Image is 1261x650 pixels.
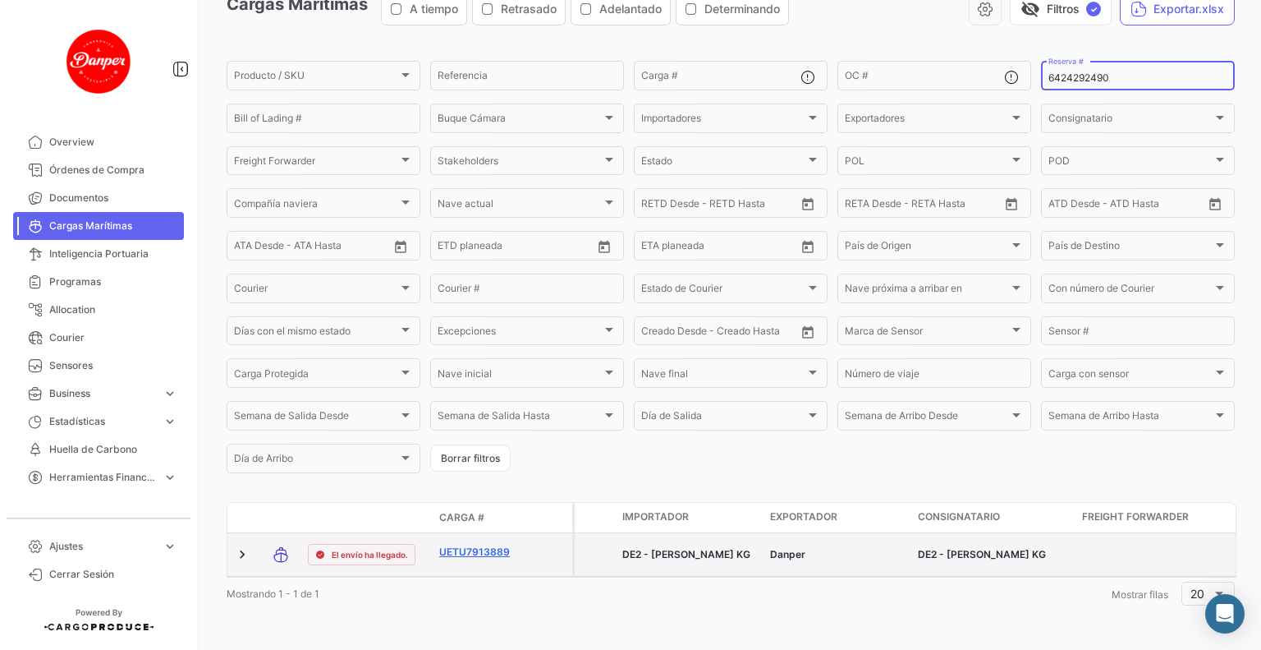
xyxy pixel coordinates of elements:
[227,588,319,600] span: Mostrando 1 - 1 de 1
[999,191,1024,216] button: Open calendar
[13,156,184,184] a: Órdenes de Compra
[13,352,184,380] a: Sensores
[234,72,398,84] span: Producto / SKU
[332,548,408,561] span: El envío ha llegado.
[592,234,617,259] button: Open calendar
[1048,115,1213,127] span: Consignatario
[430,445,511,472] button: Borrar filtros
[575,503,616,532] datatable-header-cell: Carga Protegida
[163,539,177,554] span: expand_more
[911,503,1075,532] datatable-header-cell: Consignatario
[388,234,413,259] button: Open calendar
[438,158,602,169] span: Stakeholders
[918,509,1000,524] span: Consignatario
[57,20,140,102] img: danper-logo.png
[845,115,1009,127] span: Exportadores
[49,470,156,485] span: Herramientas Financieras
[501,1,557,17] span: Retrasado
[845,158,1009,169] span: POL
[479,242,553,254] input: Hasta
[1048,413,1213,424] span: Semana de Arribo Hasta
[438,242,467,254] input: Desde
[1082,509,1189,524] span: Freight Forwarder
[234,546,250,563] a: Expand/Collapse Row
[1048,371,1213,382] span: Carga con sensor
[682,200,756,211] input: Hasta
[13,212,184,240] a: Cargas Marítimas
[234,200,398,211] span: Compañía naviera
[845,328,1009,339] span: Marca de Sensor
[845,200,874,211] input: Desde
[13,128,184,156] a: Overview
[439,545,525,560] a: UETU7913889
[796,234,820,259] button: Open calendar
[641,242,671,254] input: Desde
[1203,191,1227,216] button: Open calendar
[641,285,805,297] span: Estado de Courier
[641,371,805,382] span: Nave final
[622,548,750,560] span: DE2 - I. SCHROEDER KG
[770,509,837,524] span: Exportador
[49,302,177,317] span: Allocation
[410,1,458,17] span: A tiempo
[301,511,433,524] datatable-header-cell: Estado de Envio
[49,135,177,150] span: Overview
[438,115,602,127] span: Buque Cámara
[918,548,1046,560] span: DE2 - I. SCHROEDER KG
[1190,587,1204,601] span: 20
[1048,242,1213,254] span: País de Destino
[234,371,398,382] span: Carga Protegida
[163,414,177,429] span: expand_more
[234,328,398,339] span: Días con el mismo estado
[234,242,284,254] input: ATA Desde
[49,247,177,261] span: Inteligencia Portuaria
[796,320,820,344] button: Open calendar
[49,414,156,429] span: Estadísticas
[49,567,177,582] span: Cerrar Sesión
[163,470,177,485] span: expand_more
[531,511,572,524] datatable-header-cell: Póliza
[770,548,805,560] span: Danper
[1112,200,1185,211] input: ATD Hasta
[845,413,1009,424] span: Semana de Arribo Desde
[13,240,184,268] a: Inteligencia Portuaria
[234,285,398,297] span: Courier
[234,413,398,424] span: Semana de Salida Desde
[682,242,756,254] input: Hasta
[641,200,671,211] input: Desde
[641,328,707,339] input: Creado Desde
[49,442,177,457] span: Huella de Carbono
[13,324,184,352] a: Courier
[845,242,1009,254] span: País de Origen
[886,200,960,211] input: Hasta
[718,328,792,339] input: Creado Hasta
[438,371,602,382] span: Nave inicial
[49,358,177,373] span: Sensores
[1075,503,1240,532] datatable-header-cell: Freight Forwarder
[234,158,398,169] span: Freight Forwarder
[439,510,484,525] span: Carga #
[1048,200,1100,211] input: ATD Desde
[704,1,780,17] span: Determinando
[1048,285,1213,297] span: Con número de Courier
[438,328,602,339] span: Excepciones
[49,330,177,345] span: Courier
[1086,2,1101,16] span: ✓
[438,413,602,424] span: Semana de Salida Hasta
[234,455,398,467] span: Día de Arribo
[796,191,820,216] button: Open calendar
[13,184,184,212] a: Documentos
[845,285,1009,297] span: Nave próxima a arribar en
[296,242,369,254] input: ATA Hasta
[622,509,689,524] span: Importador
[163,386,177,401] span: expand_more
[641,413,805,424] span: Día de Salida
[13,296,184,324] a: Allocation
[616,503,763,532] datatable-header-cell: Importador
[599,1,662,17] span: Adelantado
[49,539,156,554] span: Ajustes
[49,219,177,233] span: Cargas Marítimas
[13,436,184,463] a: Huella de Carbono
[1112,588,1168,601] span: Mostrar filas
[763,503,911,532] datatable-header-cell: Exportador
